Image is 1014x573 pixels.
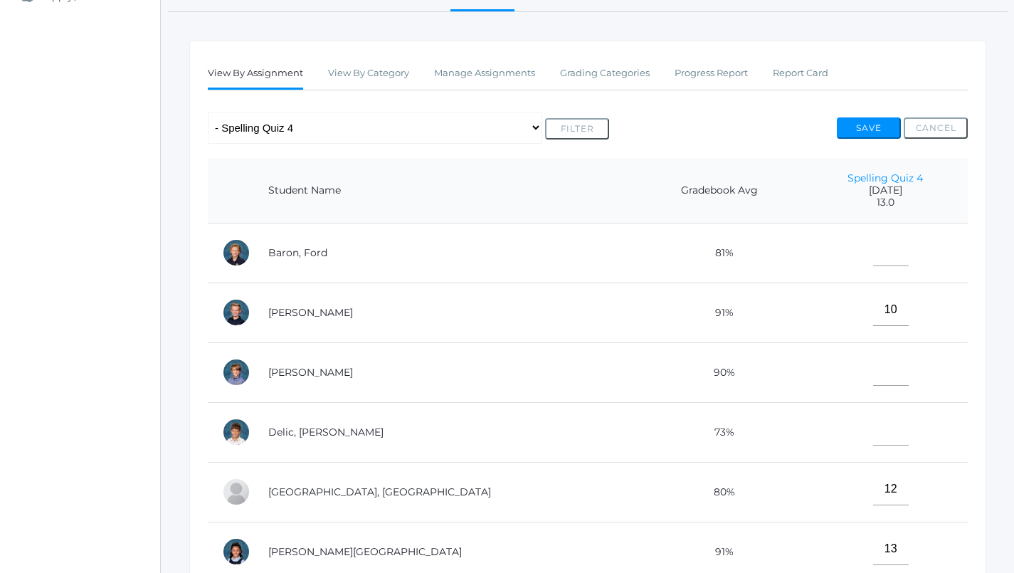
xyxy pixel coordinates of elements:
[268,426,384,438] a: Delic, [PERSON_NAME]
[635,283,803,342] td: 91%
[904,117,968,139] button: Cancel
[817,184,954,196] span: [DATE]
[222,418,250,446] div: Luka Delic
[847,172,923,184] a: Spelling Quiz 4
[268,545,462,558] a: [PERSON_NAME][GEOGRAPHIC_DATA]
[675,59,748,88] a: Progress Report
[773,59,828,88] a: Report Card
[268,366,353,379] a: [PERSON_NAME]
[222,298,250,327] div: Brody Bigley
[817,196,954,209] span: 13.0
[635,462,803,522] td: 80%
[222,238,250,267] div: Ford Baron
[434,59,535,88] a: Manage Assignments
[328,59,409,88] a: View By Category
[208,59,303,90] a: View By Assignment
[222,537,250,566] div: Victoria Harutyunyan
[222,478,250,506] div: Easton Ferris
[545,118,609,140] button: Filter
[635,223,803,283] td: 81%
[222,358,250,387] div: Jack Crosby
[268,246,327,259] a: Baron, Ford
[635,402,803,462] td: 73%
[268,485,491,498] a: [GEOGRAPHIC_DATA], [GEOGRAPHIC_DATA]
[268,306,353,319] a: [PERSON_NAME]
[635,342,803,402] td: 90%
[254,158,635,224] th: Student Name
[635,158,803,224] th: Gradebook Avg
[837,117,901,139] button: Save
[560,59,650,88] a: Grading Categories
